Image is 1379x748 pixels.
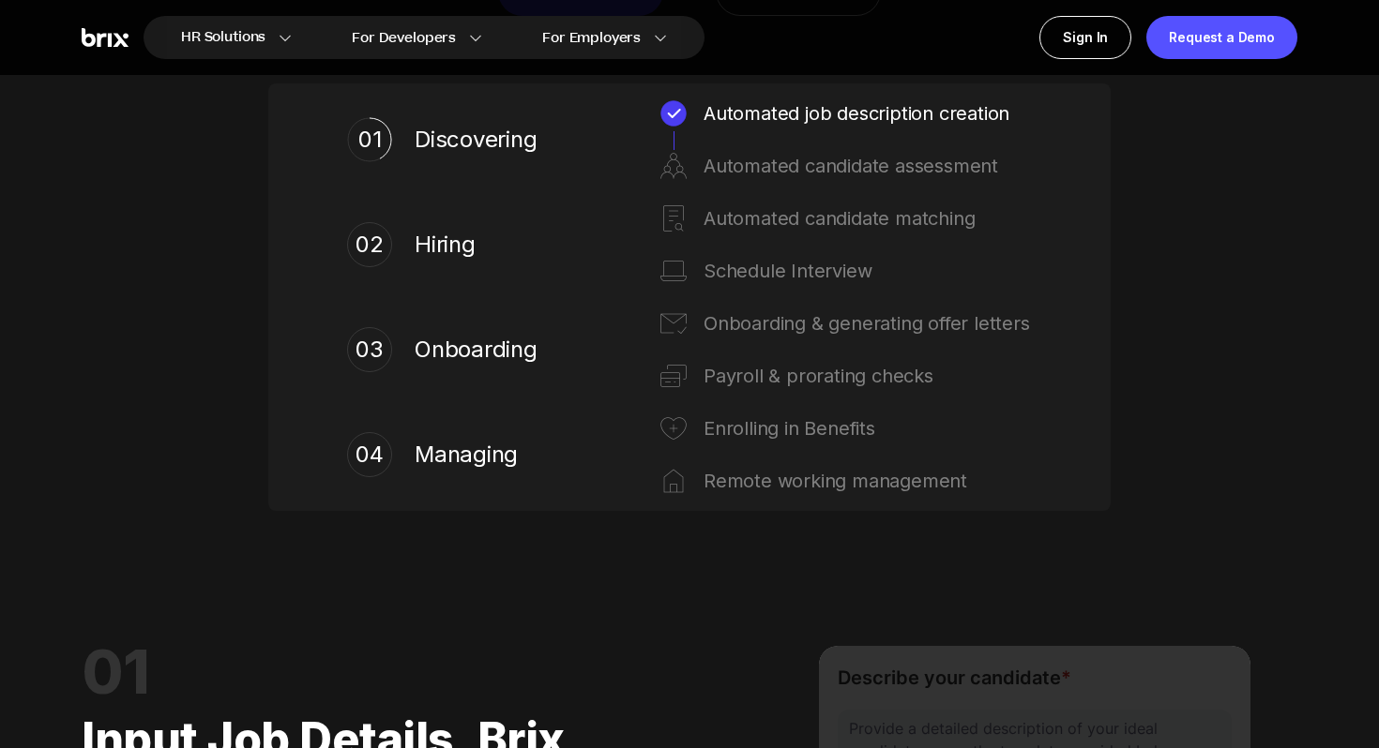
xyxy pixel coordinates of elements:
[704,151,1032,181] div: Automated candidate assessment
[1039,16,1131,59] a: Sign In
[704,256,1032,286] div: Schedule Interview
[347,432,392,477] div: 04
[82,646,677,698] div: 01
[415,440,546,470] span: Managing
[704,203,1032,233] div: Automated candidate matching
[704,308,1032,338] div: Onboarding & generating offer letters
[358,123,382,157] div: 01
[347,222,392,267] div: 02
[181,22,265,52] span: HR Solutions
[704,361,1032,391] div: Payroll & prorating checks
[415,230,546,260] span: Hiring
[415,125,546,155] span: Discovering
[347,327,392,372] div: 03
[352,28,456,48] span: For Developers
[704,466,1032,496] div: Remote working management
[82,28,129,48] img: Brix Logo
[704,98,1032,128] div: Automated job description creation
[415,335,546,365] span: Onboarding
[704,413,1032,443] div: Enrolling in Benefits
[1146,16,1297,59] a: Request a Demo
[542,28,641,48] span: For Employers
